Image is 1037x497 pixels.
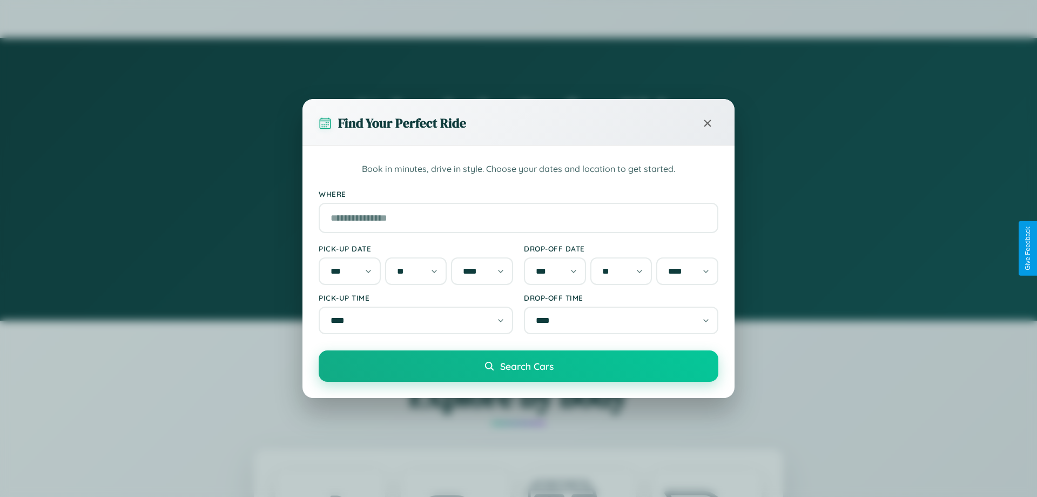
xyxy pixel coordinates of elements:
[319,189,718,198] label: Where
[524,244,718,253] label: Drop-off Date
[319,244,513,253] label: Pick-up Date
[319,293,513,302] label: Pick-up Time
[500,360,554,372] span: Search Cars
[338,114,466,132] h3: Find Your Perfect Ride
[319,350,718,382] button: Search Cars
[319,162,718,176] p: Book in minutes, drive in style. Choose your dates and location to get started.
[524,293,718,302] label: Drop-off Time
